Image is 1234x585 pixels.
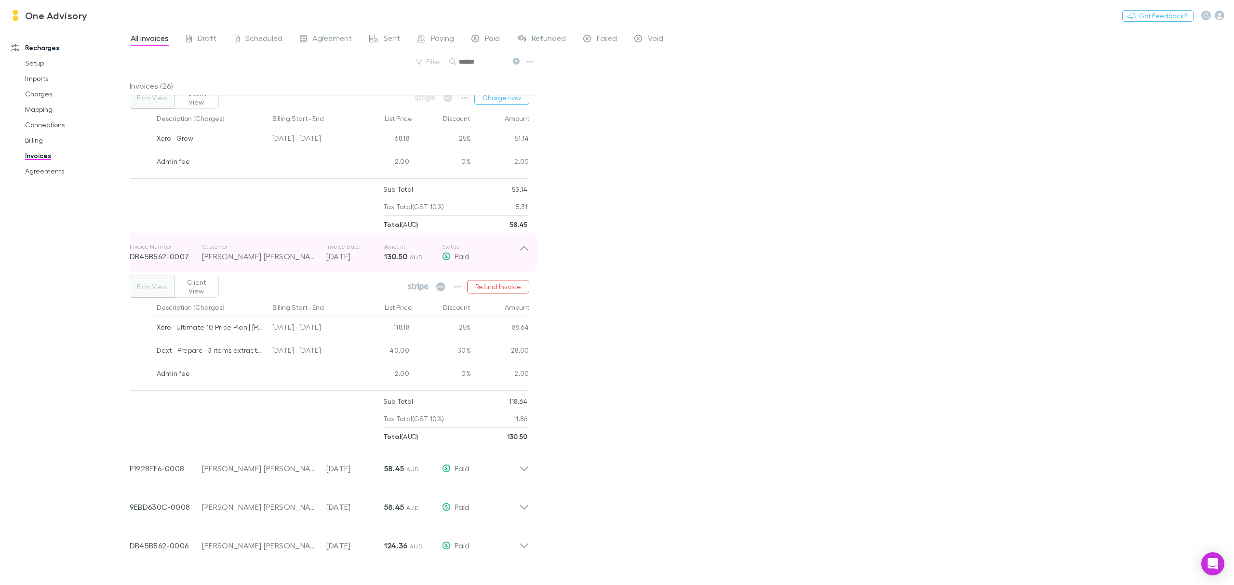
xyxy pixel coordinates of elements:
div: 68.18 [355,128,413,151]
p: 53.14 [512,181,528,198]
p: Sub Total [383,181,414,198]
button: Firm View [130,276,174,298]
strong: Total [383,220,402,228]
span: AUD [406,465,419,473]
span: AUD [406,504,419,511]
div: Xero - Grow [157,128,265,148]
p: Invoice Date [326,243,384,251]
div: Admin fee [157,151,265,172]
span: Draft [198,33,216,46]
span: Paid [485,33,500,46]
a: Connections [15,117,137,133]
p: E1928EF6-0008 [130,463,202,474]
button: Client View [174,276,219,298]
strong: Total [383,432,402,440]
span: Available when invoice is finalised [413,91,438,105]
span: Paid [455,464,469,473]
button: Firm View [130,87,174,109]
div: 25% [413,128,471,151]
button: Charge now [474,91,529,105]
div: Admin fee [157,363,265,384]
div: 2.00 [471,151,529,174]
div: 40.00 [355,340,413,363]
p: 5.31 [516,198,527,215]
span: AUD [410,543,423,550]
div: 118.18 [355,317,413,340]
p: 118.64 [509,393,528,410]
a: Mapping [15,102,137,117]
a: Charges [15,86,137,102]
div: [PERSON_NAME] [PERSON_NAME] Unit Trust [202,463,317,474]
p: DB45B562-0006 [130,540,202,551]
button: Client View [174,87,219,109]
p: Invoice Number [130,243,202,251]
span: Sent [384,33,400,46]
div: [PERSON_NAME] [PERSON_NAME] ([GEOGRAPHIC_DATA]) Unit Trust [202,501,317,513]
div: [DATE] - [DATE] [268,340,355,363]
button: Filter [411,56,447,67]
strong: 130.50 [384,252,408,261]
strong: 58.45 [384,464,404,473]
span: Paying [431,33,454,46]
div: 2.00 [355,151,413,174]
p: Tax Total (GST 10%) [383,198,444,215]
p: Status [442,243,519,251]
div: 2.00 [471,363,529,386]
p: ( AUD ) [383,428,419,445]
button: Got Feedback? [1122,10,1194,22]
p: Customer [202,243,317,251]
span: Available when invoice is finalised [441,91,455,105]
div: [DATE] - [DATE] [268,317,355,340]
div: 30% [413,340,471,363]
p: [DATE] [326,463,384,474]
div: [DATE] - [DATE] [268,128,355,151]
span: AUD [410,253,423,261]
span: All invoices [131,33,169,46]
p: [DATE] [326,540,384,551]
div: DB45B562-0006[PERSON_NAME] [PERSON_NAME] Pty Ltd[DATE]124.36 AUDPaid [122,522,537,561]
span: Scheduled [245,33,282,46]
a: Invoices [15,148,137,163]
div: [PERSON_NAME] [PERSON_NAME] Pty Ltd [202,251,317,262]
a: Billing [15,133,137,148]
strong: 58.45 [510,220,528,228]
a: Imports [15,71,137,86]
div: 2.00 [355,363,413,386]
div: 25% [413,317,471,340]
strong: 124.36 [384,541,408,550]
div: 88.64 [471,317,529,340]
p: [DATE] [326,501,384,513]
div: Xero - Ultimate 10 Price Plan | [PERSON_NAME] [PERSON_NAME] Pty Ltd [157,317,265,337]
span: Failed [597,33,617,46]
p: Sub Total [383,393,414,410]
div: 28.00 [471,340,529,363]
strong: 130.50 [507,432,528,440]
p: Tax Total (GST 10%) [383,410,444,427]
p: Amount [384,243,442,251]
p: 11.86 [513,410,528,427]
a: Recharges [2,40,137,55]
span: Agreement [312,33,352,46]
div: 0% [413,363,471,386]
div: E1928EF6-0008[PERSON_NAME] [PERSON_NAME] Unit Trust[DATE]58.45 AUDPaid [122,445,537,484]
strong: 58.45 [384,502,404,512]
button: Refund Invoice [467,280,529,293]
div: 51.14 [471,128,529,151]
div: 9EBD630C-0008[PERSON_NAME] [PERSON_NAME] ([GEOGRAPHIC_DATA]) Unit Trust[DATE]58.45 AUDPaid [122,484,537,522]
p: [DATE] [326,251,384,262]
div: 0% [413,151,471,174]
span: Paid [455,502,469,511]
h3: One Advisory [25,10,88,21]
div: [PERSON_NAME] [PERSON_NAME] Pty Ltd [202,540,317,551]
span: Paid [455,252,469,261]
span: Refunded [532,33,566,46]
img: One Advisory's Logo [10,10,21,21]
p: ( AUD ) [383,216,419,233]
div: Dext - Prepare · 3 items extracted | [PERSON_NAME] [PERSON_NAME] [157,340,265,360]
span: Void [648,33,663,46]
a: Setup [15,55,137,71]
a: Agreements [15,163,137,179]
div: Open Intercom Messenger [1201,552,1224,575]
a: One Advisory [4,4,94,27]
p: 9EBD630C-0008 [130,501,202,513]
